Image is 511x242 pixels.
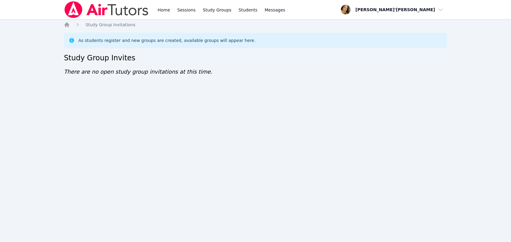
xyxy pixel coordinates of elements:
span: Messages [265,7,285,13]
h2: Study Group Invites [64,53,447,63]
img: Air Tutors [64,1,149,18]
nav: Breadcrumb [64,22,447,28]
span: Study Group Invitations [86,22,135,27]
div: As students register and new groups are created, available groups will appear here. [78,37,255,43]
a: Study Group Invitations [86,22,135,28]
span: There are no open study group invitations at this time. [64,68,212,75]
